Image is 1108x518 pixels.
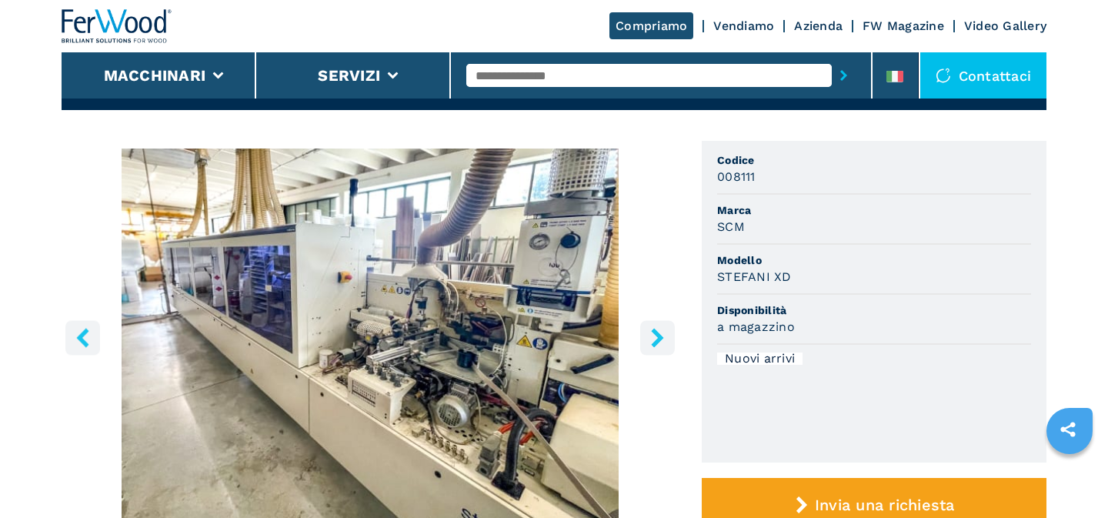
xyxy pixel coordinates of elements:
h3: a magazzino [717,318,795,336]
button: right-button [640,320,675,355]
span: Codice [717,152,1031,168]
div: Contattaci [920,52,1047,99]
button: Servizi [318,66,380,85]
img: Ferwood [62,9,172,43]
a: Video Gallery [964,18,1046,33]
button: Macchinari [104,66,206,85]
a: Vendiamo [713,18,774,33]
h3: 008111 [717,168,756,185]
div: Nuovi arrivi [717,353,803,365]
h3: STEFANI XD [717,268,792,286]
button: left-button [65,320,100,355]
span: Marca [717,202,1031,218]
span: Modello [717,252,1031,268]
img: Contattaci [936,68,951,83]
span: Invia una richiesta [815,496,955,514]
a: FW Magazine [863,18,944,33]
a: Compriamo [609,12,693,39]
span: Disponibilità [717,302,1031,318]
iframe: Chat [1043,449,1096,506]
a: Azienda [794,18,843,33]
h3: SCM [717,218,745,236]
button: submit-button [832,58,856,93]
a: sharethis [1049,410,1087,449]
